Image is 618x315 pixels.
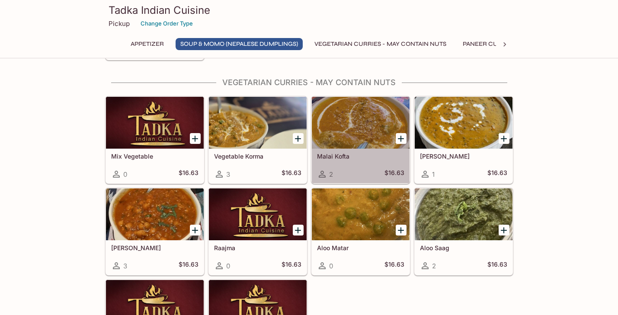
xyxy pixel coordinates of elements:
span: 1 [432,170,435,178]
h5: $16.63 [384,261,404,271]
div: Mix Vegetable [106,97,204,149]
h5: Aloo Matar [317,244,404,251]
h5: Mix Vegetable [111,153,199,160]
h5: Vegetable Korma [214,153,301,160]
h5: $16.63 [487,261,507,271]
button: Add Raajma [293,225,304,235]
h5: [PERSON_NAME] [420,153,507,160]
span: 0 [226,262,230,270]
span: 0 [329,262,333,270]
h4: Vegetarian Curries - may contain nuts [105,78,513,87]
button: Add Aloo Matar [396,225,407,235]
div: Vegetable Korma [209,97,307,149]
a: Aloo Matar0$16.63 [311,188,410,275]
div: Aloo Saag [415,188,512,240]
div: Aloo Matar [312,188,410,240]
h5: $16.63 [487,169,507,179]
span: 0 [123,170,127,178]
div: Daal Makhani [415,97,512,149]
button: Add Mix Vegetable [190,133,201,144]
div: Chana Masala [106,188,204,240]
span: 3 [123,262,127,270]
button: Add Chana Masala [190,225,201,235]
h5: $16.63 [282,261,301,271]
button: Add Aloo Saag [499,225,509,235]
a: Raajma0$16.63 [208,188,307,275]
a: Vegetable Korma3$16.63 [208,96,307,184]
button: Add Vegetable Korma [293,133,304,144]
button: Appetizer [126,38,169,50]
p: Pickup [109,19,130,28]
a: Aloo Saag2$16.63 [414,188,513,275]
h5: Raajma [214,244,301,251]
span: 2 [329,170,333,178]
span: 3 [226,170,230,178]
button: Paneer Curries [458,38,520,50]
button: Add Daal Makhani [499,133,509,144]
button: Add Malai Kofta [396,133,407,144]
div: Raajma [209,188,307,240]
a: Malai Kofta2$16.63 [311,96,410,184]
div: Malai Kofta [312,97,410,149]
h5: $16.63 [282,169,301,179]
h5: $16.63 [384,169,404,179]
a: [PERSON_NAME]3$16.63 [106,188,204,275]
a: [PERSON_NAME]1$16.63 [414,96,513,184]
button: Change Order Type [137,17,197,30]
h3: Tadka Indian Cuisine [109,3,510,17]
h5: [PERSON_NAME] [111,244,199,251]
button: Soup & Momo (Nepalese Dumplings) [176,38,303,50]
h5: Aloo Saag [420,244,507,251]
a: Mix Vegetable0$16.63 [106,96,204,184]
span: 2 [432,262,436,270]
button: Vegetarian Curries - may contain nuts [310,38,451,50]
h5: Malai Kofta [317,153,404,160]
h5: $16.63 [179,261,199,271]
h5: $16.63 [179,169,199,179]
